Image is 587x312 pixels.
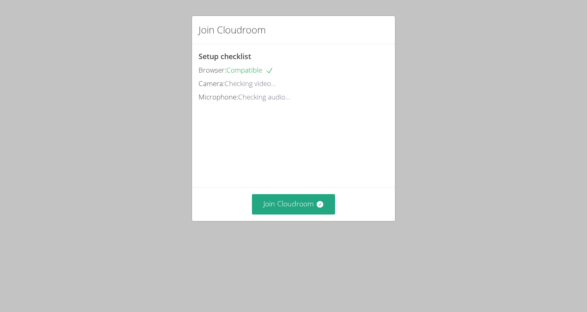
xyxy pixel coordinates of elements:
span: Camera: [199,79,225,88]
span: Microphone: [199,92,238,102]
h2: Join Cloudroom [199,22,266,37]
span: Checking audio... [238,92,290,102]
span: Setup checklist [199,51,251,61]
span: Compatible [226,65,274,75]
button: Join Cloudroom [252,194,335,214]
span: Browser: [199,65,226,75]
span: Checking video... [225,79,276,88]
